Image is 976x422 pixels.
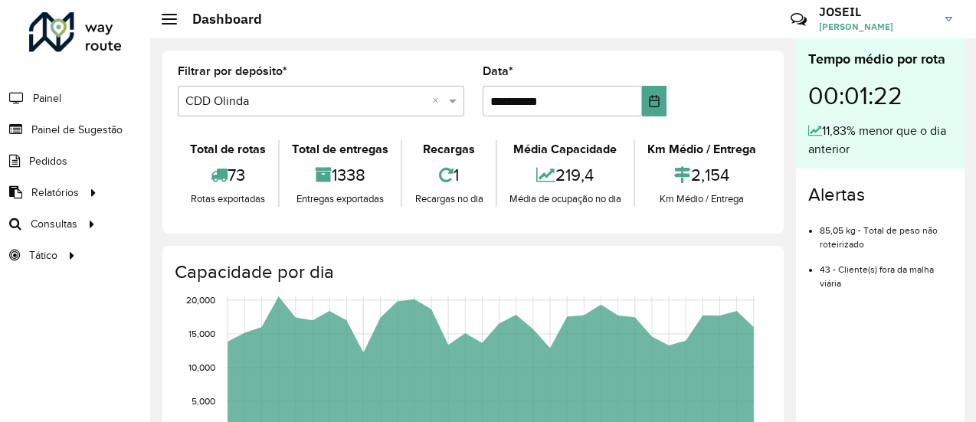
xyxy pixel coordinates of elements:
[639,159,765,191] div: 2,154
[808,49,952,70] div: Tempo médio por rota
[178,62,287,80] label: Filtrar por depósito
[186,295,215,305] text: 20,000
[182,140,274,159] div: Total de rotas
[820,212,952,251] li: 85,05 kg - Total de peso não roteirizado
[182,191,274,207] div: Rotas exportadas
[782,3,815,36] a: Contato Rápido
[283,191,397,207] div: Entregas exportadas
[29,247,57,263] span: Tático
[483,62,513,80] label: Data
[808,70,952,122] div: 00:01:22
[31,185,79,201] span: Relatórios
[31,122,123,138] span: Painel de Sugestão
[406,140,491,159] div: Recargas
[432,92,445,110] span: Clear all
[175,261,768,283] h4: Capacidade por dia
[501,140,630,159] div: Média Capacidade
[501,191,630,207] div: Média de ocupação no dia
[642,86,666,116] button: Choose Date
[188,362,215,372] text: 10,000
[33,90,61,106] span: Painel
[819,20,934,34] span: [PERSON_NAME]
[808,184,952,206] h4: Alertas
[406,159,491,191] div: 1
[406,191,491,207] div: Recargas no dia
[501,159,630,191] div: 219,4
[29,153,67,169] span: Pedidos
[182,159,274,191] div: 73
[819,5,934,19] h3: JOSEIL
[177,11,262,28] h2: Dashboard
[31,216,77,232] span: Consultas
[639,140,765,159] div: Km Médio / Entrega
[188,329,215,339] text: 15,000
[808,122,952,159] div: 11,83% menor que o dia anterior
[192,396,215,406] text: 5,000
[283,140,397,159] div: Total de entregas
[820,251,952,290] li: 43 - Cliente(s) fora da malha viária
[639,191,765,207] div: Km Médio / Entrega
[283,159,397,191] div: 1338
